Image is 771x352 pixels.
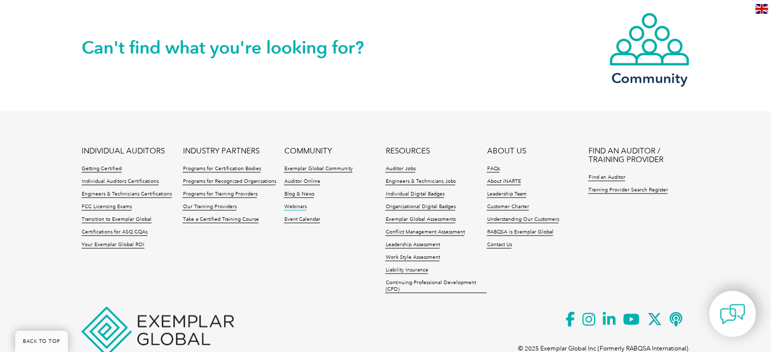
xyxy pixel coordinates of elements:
h2: Can't find what you're looking for? [82,40,386,56]
a: About iNARTE [487,178,521,185]
a: Auditor Online [284,178,320,185]
a: COMMUNITY [284,147,332,155]
a: Your Exemplar Global ROI [82,242,144,249]
a: Exemplar Global Community [284,166,352,173]
a: RESOURCES [385,147,429,155]
img: icon-community.webp [609,12,690,67]
h3: Community [609,72,690,85]
a: Continuing Professional Development (CPD) [385,280,487,293]
a: Our Training Providers [182,204,236,211]
a: Auditor Jobs [385,166,415,173]
a: BACK TO TOP [15,331,68,352]
a: Individual Auditors Certifications [82,178,159,185]
a: Leadership Team [487,191,526,198]
a: Event Calendar [284,216,320,223]
img: en [755,4,768,14]
a: Conflict Management Assessment [385,229,464,236]
a: Programs for Recognized Organizations [182,178,276,185]
a: Individual Digital Badges [385,191,444,198]
a: Engineers & Technicians Certifications [82,191,172,198]
a: INDIVIDUAL AUDITORS [82,147,165,155]
a: Training Provider Search Register [588,187,668,194]
a: FAQs [487,166,499,173]
a: Blog & News [284,191,314,198]
a: Contact Us [487,242,511,249]
a: Take a Certified Training Course [182,216,259,223]
a: Programs for Certification Bodies [182,166,261,173]
a: Getting Certified [82,166,122,173]
a: Certifications for ASQ CQAs [82,229,148,236]
a: Community [609,12,690,85]
a: INDUSTRY PARTNERS [182,147,259,155]
a: FIND AN AUDITOR / TRAINING PROVIDER [588,147,689,164]
a: Organizational Digital Badges [385,204,455,211]
a: Work Style Assessment [385,254,439,261]
a: Leadership Assessment [385,242,439,249]
a: Find an Auditor [588,174,625,181]
a: Exemplar Global Assessments [385,216,455,223]
a: Engineers & Technicians Jobs [385,178,455,185]
a: FCC Licensing Exams [82,204,132,211]
a: ABOUT US [487,147,526,155]
img: contact-chat.png [720,301,745,327]
a: Webinars [284,204,306,211]
a: RABQSA is Exemplar Global [487,229,553,236]
a: Understanding Our Customers [487,216,559,223]
a: Programs for Training Providers [182,191,257,198]
a: Transition to Exemplar Global [82,216,152,223]
a: Customer Charter [487,204,529,211]
a: Liability Insurance [385,267,428,274]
